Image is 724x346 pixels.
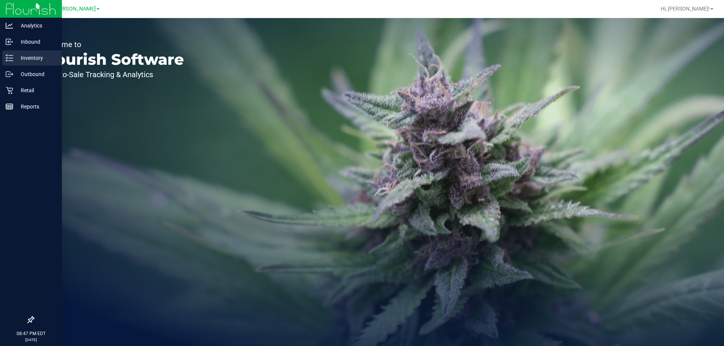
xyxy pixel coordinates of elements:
p: [DATE] [3,337,58,343]
inline-svg: Retail [6,87,13,94]
p: Analytics [13,21,58,30]
span: Hi, [PERSON_NAME]! [661,6,710,12]
p: Inventory [13,53,58,62]
inline-svg: Reports [6,103,13,110]
inline-svg: Analytics [6,22,13,29]
inline-svg: Inventory [6,54,13,62]
inline-svg: Inbound [6,38,13,46]
p: Seed-to-Sale Tracking & Analytics [41,71,184,78]
p: 08:47 PM EDT [3,330,58,337]
p: Inbound [13,37,58,46]
p: Flourish Software [41,52,184,67]
p: Retail [13,86,58,95]
p: Reports [13,102,58,111]
p: Welcome to [41,41,184,48]
p: Outbound [13,70,58,79]
inline-svg: Outbound [6,70,13,78]
span: [PERSON_NAME] [54,6,96,12]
